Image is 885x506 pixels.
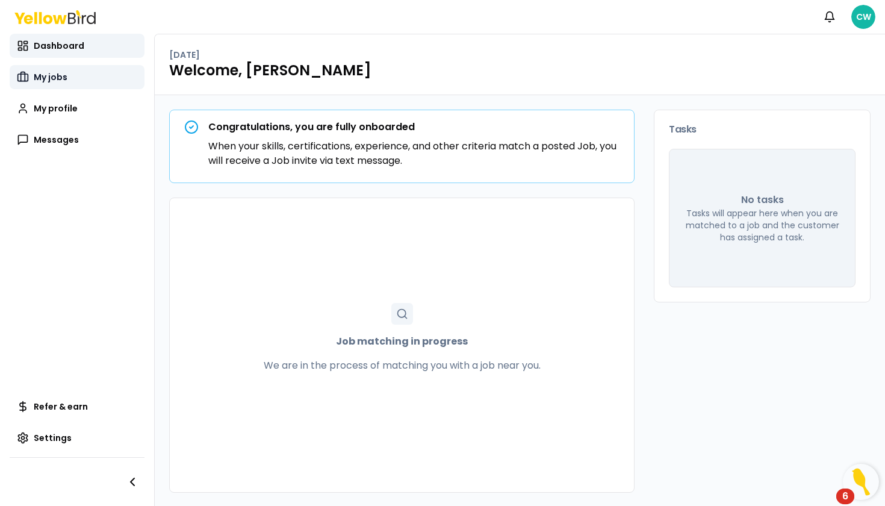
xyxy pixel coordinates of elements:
p: [DATE] [169,49,200,61]
span: CW [851,5,875,29]
span: My profile [34,102,78,114]
h1: Welcome, [PERSON_NAME] [169,61,871,80]
h3: Tasks [669,125,855,134]
span: Dashboard [34,40,84,52]
a: My jobs [10,65,144,89]
a: My profile [10,96,144,120]
p: No tasks [741,193,784,207]
button: Open Resource Center, 6 new notifications [843,464,879,500]
a: Refer & earn [10,395,144,419]
span: Settings [34,432,72,444]
p: We are in the process of matching you with a job near you. [264,358,541,373]
p: When your skills, certifications, experience, and other criteria match a posted Job, you will rec... [208,139,619,168]
strong: Congratulations, you are fully onboarded [208,120,415,134]
a: Dashboard [10,34,144,58]
a: Messages [10,128,144,152]
span: My jobs [34,71,67,83]
span: Messages [34,134,79,146]
span: Refer & earn [34,401,88,413]
a: Settings [10,426,144,450]
p: Tasks will appear here when you are matched to a job and the customer has assigned a task. [684,207,840,243]
strong: Job matching in progress [336,334,468,349]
